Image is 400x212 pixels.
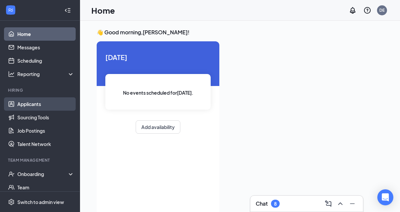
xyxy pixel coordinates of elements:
[97,29,383,36] h3: 👋 Good morning, [PERSON_NAME] !
[17,171,69,177] div: Onboarding
[123,89,193,96] span: No events scheduled for [DATE] .
[336,200,344,208] svg: ChevronUp
[348,200,356,208] svg: Minimize
[17,71,75,77] div: Reporting
[8,171,15,177] svg: UserCheck
[335,198,346,209] button: ChevronUp
[17,97,74,111] a: Applicants
[379,7,385,13] div: DE
[17,137,74,151] a: Talent Network
[8,199,15,205] svg: Settings
[105,52,211,62] span: [DATE]
[17,27,74,41] a: Home
[256,200,268,207] h3: Chat
[17,54,74,67] a: Scheduling
[324,200,332,208] svg: ComposeMessage
[91,5,115,16] h1: Home
[8,157,73,163] div: Team Management
[349,6,357,14] svg: Notifications
[7,7,14,13] svg: WorkstreamLogo
[363,6,371,14] svg: QuestionInfo
[17,111,74,124] a: Sourcing Tools
[17,41,74,54] a: Messages
[8,71,15,77] svg: Analysis
[377,189,393,205] div: Open Intercom Messenger
[17,124,74,137] a: Job Postings
[17,181,74,194] a: Team
[274,201,277,207] div: 8
[136,120,180,134] button: Add availability
[64,7,71,14] svg: Collapse
[323,198,334,209] button: ComposeMessage
[17,199,64,205] div: Switch to admin view
[8,87,73,93] div: Hiring
[347,198,358,209] button: Minimize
